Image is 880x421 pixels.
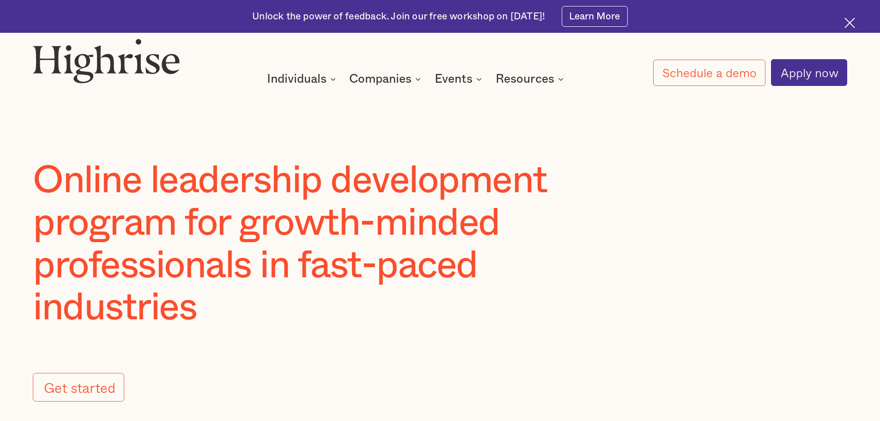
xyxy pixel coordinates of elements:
[653,60,766,86] a: Schedule a demo
[435,73,485,85] div: Events
[252,10,545,23] div: Unlock the power of feedback. Join our free workshop on [DATE]!
[496,73,554,85] div: Resources
[844,18,855,28] img: Cross icon
[267,73,339,85] div: Individuals
[349,73,424,85] div: Companies
[267,73,327,85] div: Individuals
[435,73,473,85] div: Events
[33,38,180,83] img: Highrise logo
[349,73,412,85] div: Companies
[33,373,124,402] a: Get started
[771,59,847,86] a: Apply now
[496,73,566,85] div: Resources
[562,6,628,27] a: Learn More
[33,159,627,329] h1: Online leadership development program for growth-minded professionals in fast-paced industries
